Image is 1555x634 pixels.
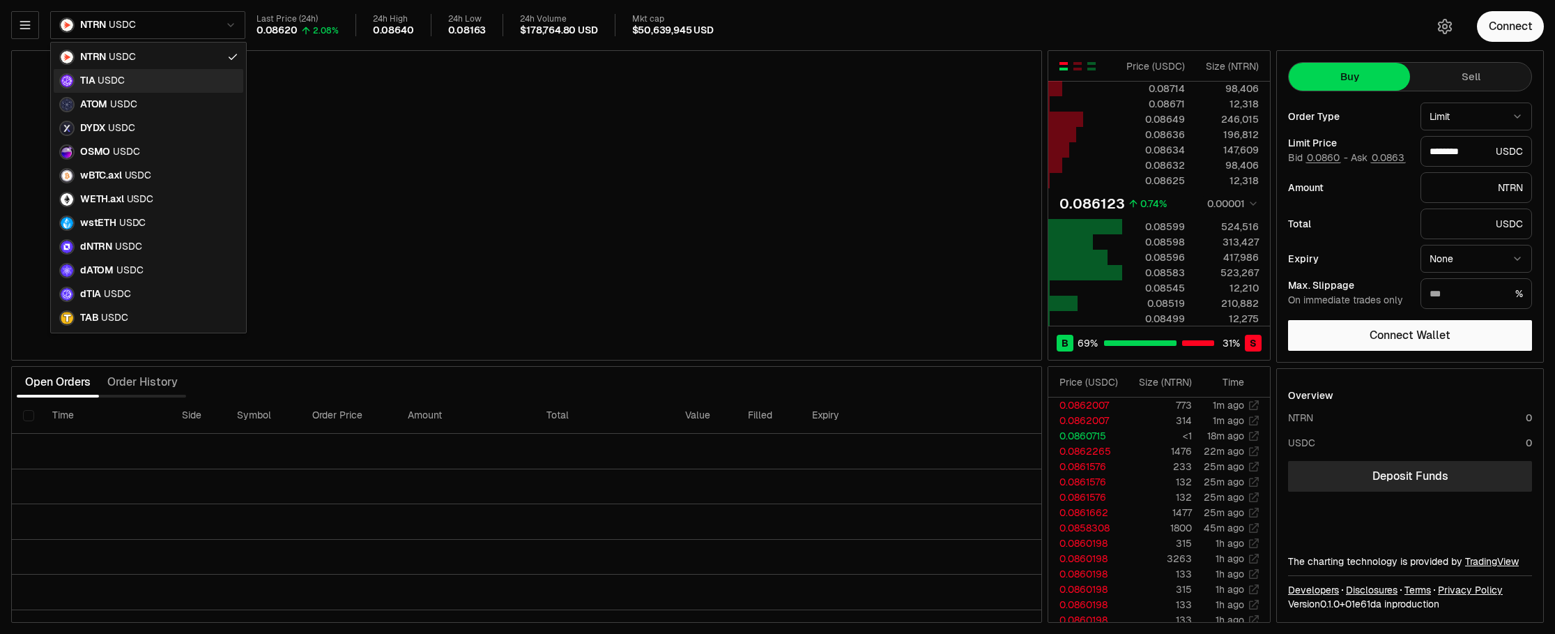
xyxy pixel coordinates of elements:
span: TAB [80,312,98,324]
span: USDC [127,193,153,206]
span: ATOM [80,98,107,111]
span: USDC [119,217,146,229]
img: OSMO Logo [61,146,73,158]
span: USDC [125,169,151,182]
span: USDC [109,51,135,63]
span: dTIA [80,288,101,301]
span: USDC [110,98,137,111]
span: USDC [108,122,135,135]
span: NTRN [80,51,106,63]
img: WETH.axl Logo [61,193,73,206]
img: DYDX Logo [61,122,73,135]
img: ATOM Logo [61,98,73,111]
span: DYDX [80,122,105,135]
img: TIA Logo [61,75,73,87]
span: dNTRN [80,241,112,253]
span: OSMO [80,146,110,158]
span: USDC [104,288,130,301]
img: dATOM Logo [61,264,73,277]
span: USDC [101,312,128,324]
span: USDC [116,264,143,277]
img: wBTC.axl Logo [61,169,73,182]
span: USDC [98,75,124,87]
span: USDC [113,146,139,158]
img: wstETH Logo [61,217,73,229]
img: dNTRN Logo [61,241,73,253]
span: wstETH [80,217,116,229]
img: dTIA Logo [61,288,73,301]
img: NTRN Logo [61,51,73,63]
img: TAB Logo [61,312,73,324]
span: USDC [115,241,141,253]
span: WETH.axl [80,193,124,206]
span: wBTC.axl [80,169,122,182]
span: TIA [80,75,95,87]
span: dATOM [80,264,114,277]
